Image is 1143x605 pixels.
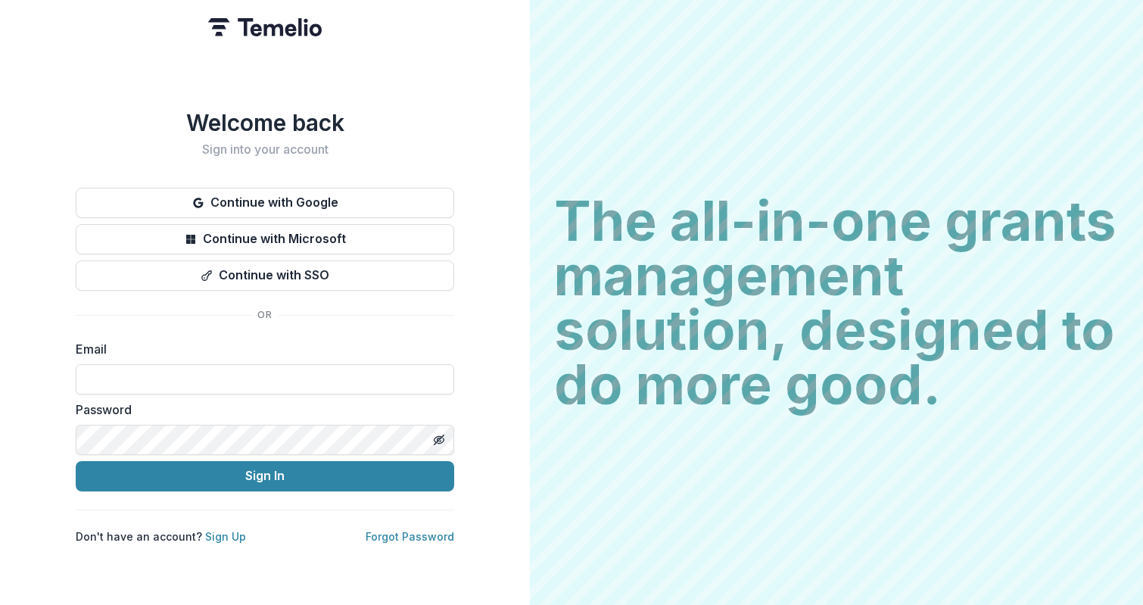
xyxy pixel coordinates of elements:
[76,224,454,254] button: Continue with Microsoft
[76,260,454,291] button: Continue with SSO
[76,188,454,218] button: Continue with Google
[427,428,451,452] button: Toggle password visibility
[76,340,445,358] label: Email
[76,142,454,157] h2: Sign into your account
[76,461,454,491] button: Sign In
[205,530,246,543] a: Sign Up
[76,529,246,544] p: Don't have an account?
[76,401,445,419] label: Password
[366,530,454,543] a: Forgot Password
[76,109,454,136] h1: Welcome back
[208,18,322,36] img: Temelio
